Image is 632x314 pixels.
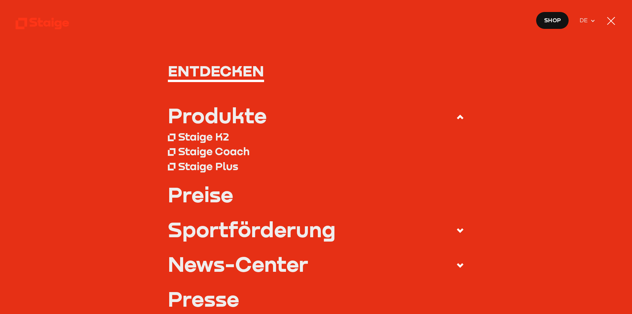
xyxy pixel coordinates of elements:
[168,253,308,274] div: News-Center
[168,158,464,173] a: Staige Plus
[178,145,249,157] div: Staige Coach
[168,288,464,309] a: Presse
[178,130,229,143] div: Staige K2
[544,15,561,25] span: Shop
[168,184,464,205] a: Preise
[168,129,464,144] a: Staige K2
[580,16,590,25] span: DE
[168,219,336,240] div: Sportförderung
[168,105,267,126] div: Produkte
[536,12,569,29] a: Shop
[178,159,238,172] div: Staige Plus
[168,144,464,158] a: Staige Coach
